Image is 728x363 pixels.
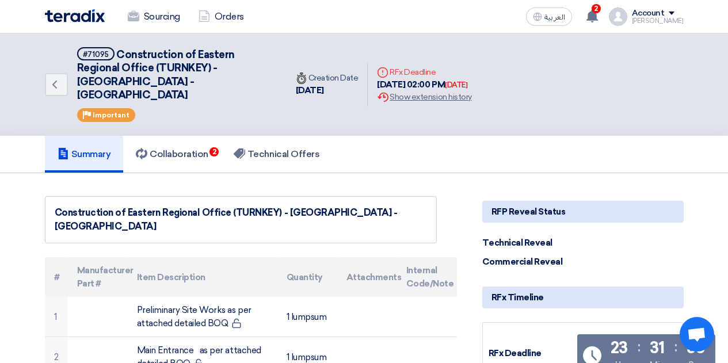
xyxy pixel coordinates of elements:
[77,47,273,102] h5: Construction of Eastern Regional Office (TURNKEY) - Nakheel Mall - Dammam
[123,136,221,173] a: Collaboration2
[296,72,359,84] div: Creation Date
[296,84,359,97] div: [DATE]
[83,51,109,58] div: #71095
[234,148,319,160] h5: Technical Offers
[337,257,397,297] th: Attachments
[482,236,569,250] div: Technical Reveal
[377,78,471,91] div: [DATE] 02:00 PM
[209,147,219,156] span: 2
[638,337,641,357] div: :
[632,18,684,24] div: [PERSON_NAME]
[544,13,565,21] span: العربية
[674,337,677,357] div: :
[377,91,471,103] div: Show extension history
[377,66,471,78] div: RFx Deadline
[632,9,665,18] div: Account
[611,340,628,356] div: 23
[277,257,337,297] th: Quantity
[482,201,684,223] div: RFP Reveal Status
[77,48,235,101] span: Construction of Eastern Regional Office (TURNKEY) - [GEOGRAPHIC_DATA] - [GEOGRAPHIC_DATA]
[592,4,601,13] span: 2
[93,111,129,119] span: Important
[397,257,457,297] th: Internal Code/Note
[45,257,68,297] th: #
[128,297,277,337] td: Preliminary Site Works as per attached detailed BOQ
[119,4,189,29] a: Sourcing
[277,297,337,337] td: 1 lumpsum
[680,317,714,351] a: Open chat
[189,4,253,29] a: Orders
[221,136,332,173] a: Technical Offers
[445,79,467,91] div: [DATE]
[482,286,684,308] div: RFx Timeline
[526,7,572,26] button: العربية
[58,148,111,160] h5: Summary
[128,257,277,297] th: Item Description
[45,9,105,22] img: Teradix logo
[609,7,627,26] img: profile_test.png
[136,148,208,160] h5: Collaboration
[68,257,128,297] th: Manufacturer Part #
[55,206,427,234] div: Construction of Eastern Regional Office (TURNKEY) - [GEOGRAPHIC_DATA] - [GEOGRAPHIC_DATA]
[482,255,569,269] div: Commercial Reveal
[45,136,124,173] a: Summary
[650,340,665,356] div: 31
[489,347,575,360] div: RFx Deadline
[687,340,704,356] div: 38
[45,297,68,337] td: 1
